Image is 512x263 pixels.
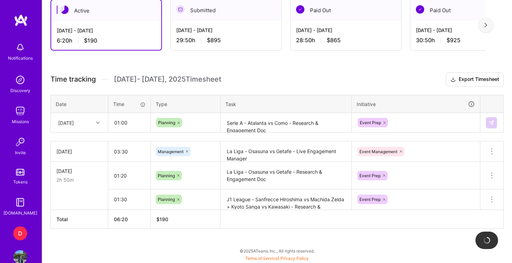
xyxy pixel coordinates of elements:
[51,75,96,84] span: Time tracking
[221,190,351,209] textarea: J1 League - Sanfrecce Hiroshima vs Machida Zelda + Kyoto Sanga vs Kawasaki - Research & Engagemen...
[108,190,150,209] input: HH:MM
[114,75,221,84] span: [DATE] - [DATE] , 2025 Timesheet
[484,23,487,28] img: right
[15,149,26,156] div: Invite
[16,169,24,175] img: tokens
[245,256,309,261] span: |
[57,27,156,34] div: [DATE] - [DATE]
[489,120,494,126] img: Submit
[296,5,304,14] img: Paid Out
[3,209,37,217] div: [DOMAIN_NAME]
[13,135,27,149] img: Invite
[84,37,97,44] span: $190
[56,167,102,175] div: [DATE]
[11,226,29,240] a: D
[207,37,221,44] span: $895
[108,166,150,185] input: HH:MM
[296,37,396,44] div: 28:50 h
[221,114,351,132] textarea: Serie A - Atalanta vs Como - Research & Engagement Doc
[13,73,27,87] img: discovery
[357,100,475,108] div: Initiative
[56,148,102,155] div: [DATE]
[416,5,424,14] img: Paid Out
[51,95,108,113] th: Date
[158,120,175,125] span: Planning
[359,149,397,154] span: Event Management
[486,117,498,128] div: null
[13,178,28,186] div: Tokens
[447,37,460,44] span: $925
[108,142,150,161] input: HH:MM
[13,195,27,209] img: guide book
[151,95,220,113] th: Type
[296,27,396,34] div: [DATE] - [DATE]
[10,87,30,94] div: Discovery
[58,119,74,126] div: [DATE]
[156,216,168,222] span: $ 190
[176,27,276,34] div: [DATE] - [DATE]
[158,197,175,202] span: Planning
[359,173,381,178] span: Event Prep
[12,118,29,125] div: Missions
[13,226,27,240] div: D
[14,14,28,27] img: logo
[109,113,150,132] input: HH:MM
[56,176,102,183] div: 2h 50m
[483,236,491,244] img: loading
[158,149,184,154] span: Management
[359,197,381,202] span: Event Prep
[450,76,456,83] i: icon Download
[108,210,151,228] th: 06:20
[113,100,146,108] div: Time
[158,173,175,178] span: Planning
[42,242,512,260] div: © 2025 ATeams Inc., All rights reserved.
[13,104,27,118] img: teamwork
[57,37,156,44] div: 6:20 h
[13,40,27,54] img: bell
[360,120,381,125] span: Event Prep
[96,121,100,125] i: icon Chevron
[176,37,276,44] div: 29:50 h
[60,6,69,14] img: Active
[446,73,504,87] button: Export Timesheet
[8,54,33,62] div: Notifications
[51,210,108,228] th: Total
[280,256,309,261] a: Privacy Policy
[221,163,351,189] textarea: La Liga - Osasuna vs Getafe - Research & Engagement Doc
[221,142,351,161] textarea: La Liga - Osasuna vs Getafe - Live Engagement Manager
[327,37,341,44] span: $865
[245,256,278,261] a: Terms of Service
[220,95,352,113] th: Task
[176,5,185,14] img: Submitted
